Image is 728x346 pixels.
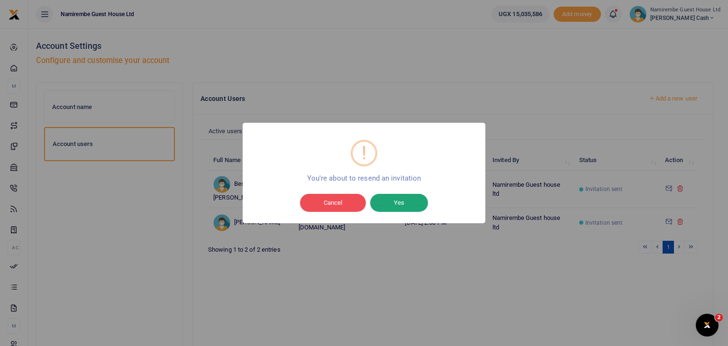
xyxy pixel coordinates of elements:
iframe: Intercom live chat [696,314,719,337]
div: ! [362,142,366,164]
div: You're about to resend an invitation [264,174,464,182]
button: Yes [370,194,428,212]
span: 2 [715,314,723,321]
button: Cancel [300,194,366,212]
